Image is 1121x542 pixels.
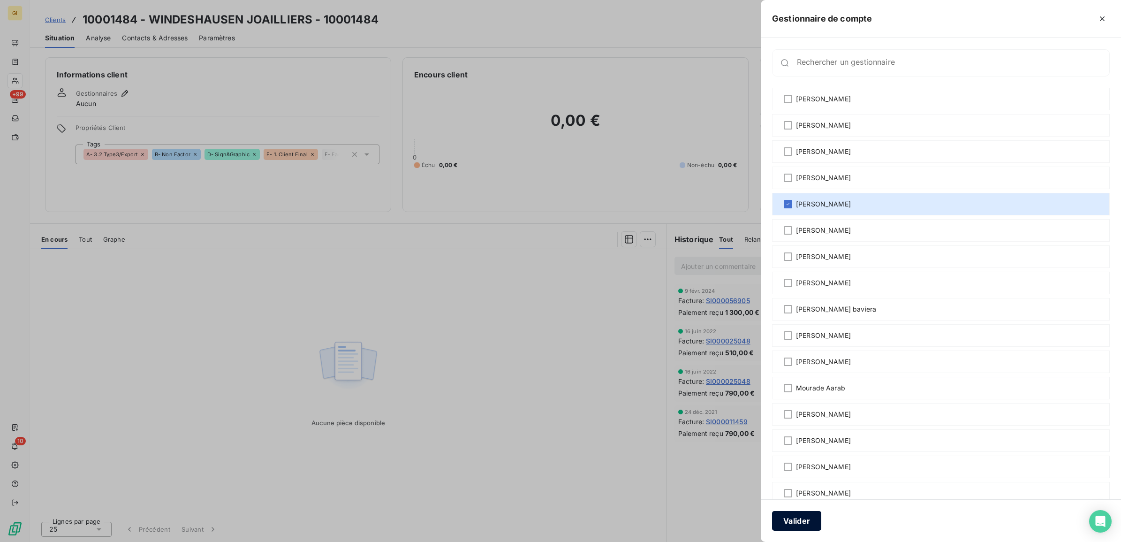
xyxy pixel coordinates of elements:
[796,278,851,288] span: [PERSON_NAME]
[796,252,851,261] span: [PERSON_NAME]
[796,199,851,209] span: [PERSON_NAME]
[796,331,851,340] span: [PERSON_NAME]
[1089,510,1112,533] div: Open Intercom Messenger
[796,121,851,130] span: [PERSON_NAME]
[772,12,872,25] h5: Gestionnaire de compte
[796,436,851,445] span: [PERSON_NAME]
[772,511,821,531] button: Valider
[796,94,851,104] span: [PERSON_NAME]
[796,305,876,314] span: [PERSON_NAME] baviera
[796,357,851,366] span: [PERSON_NAME]
[796,383,845,393] span: Mourade Aarab
[796,410,851,419] span: [PERSON_NAME]
[796,489,851,498] span: [PERSON_NAME]
[796,147,851,156] span: [PERSON_NAME]
[796,173,851,183] span: [PERSON_NAME]
[796,462,851,472] span: [PERSON_NAME]
[797,58,1109,68] input: placeholder
[796,226,851,235] span: [PERSON_NAME]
